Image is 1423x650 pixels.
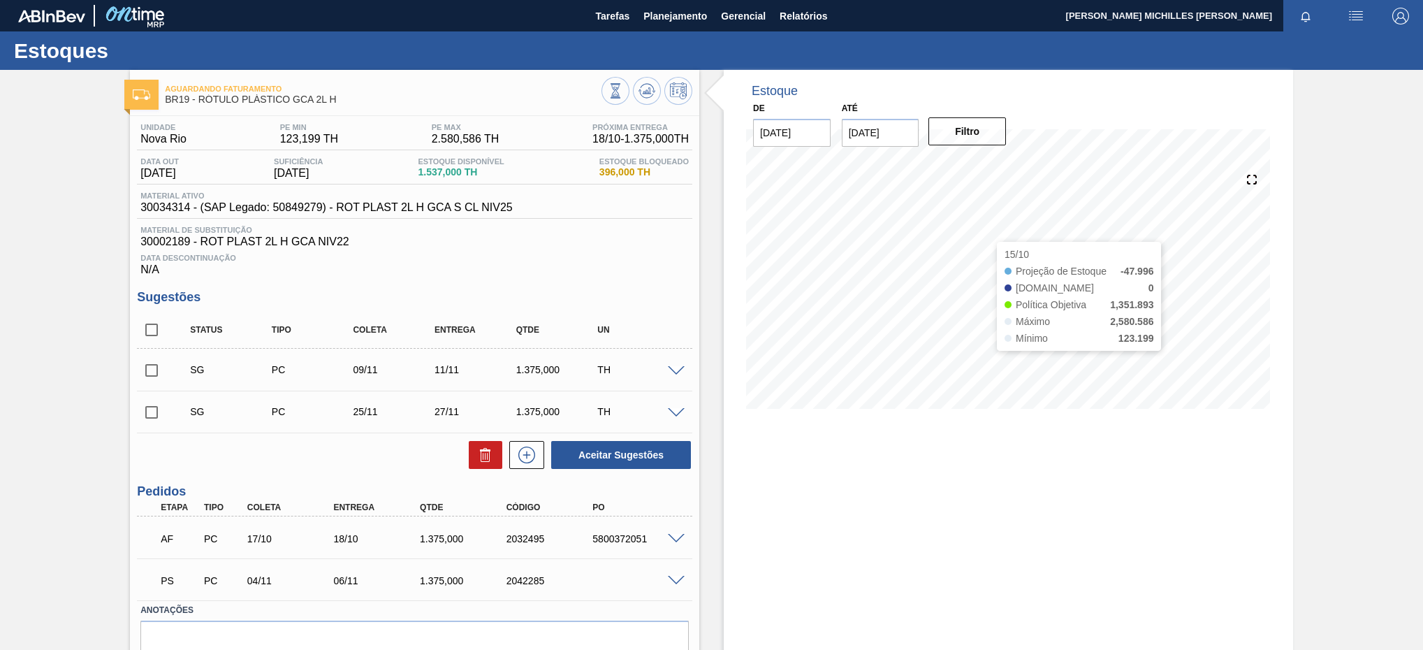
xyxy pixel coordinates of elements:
span: 2.580,586 TH [432,133,499,145]
span: Relatórios [780,8,827,24]
div: 09/11/2025 [349,364,441,375]
span: Suficiência [274,157,323,166]
div: Sugestão Criada [187,406,278,417]
div: Status [187,325,278,335]
div: Estoque [752,84,798,99]
button: Aceitar Sugestões [551,441,691,469]
div: 17/10/2025 [244,533,341,544]
div: 25/11/2025 [349,406,441,417]
span: 30002189 - ROT PLAST 2L H GCA NIV22 [140,236,689,248]
div: 5800372051 [589,533,686,544]
div: 04/11/2025 [244,575,341,586]
span: Material ativo [140,192,512,200]
span: Unidade [140,123,187,131]
div: Excluir Sugestões [462,441,502,469]
div: PO [589,503,686,512]
span: BR19 - RÓTULO PLÁSTICO GCA 2L H [165,94,601,105]
span: Estoque Bloqueado [599,157,689,166]
span: PE MIN [280,123,338,131]
div: Nova sugestão [502,441,544,469]
img: userActions [1348,8,1364,24]
div: Pedido de Compra [268,364,360,375]
span: 396,000 TH [599,167,689,178]
div: 18/10/2025 [330,533,427,544]
label: Anotações [140,600,689,621]
div: Aguardando PC SAP [157,565,203,596]
div: Qtde [513,325,604,335]
div: 27/11/2025 [431,406,523,417]
span: Estoque Disponível [418,157,504,166]
img: TNhmsLtSVTkK8tSr43FrP2fwEKptu5GPRR3wAAAABJRU5ErkJggg== [18,10,85,22]
div: 1.375,000 [513,406,604,417]
div: 1.375,000 [416,533,513,544]
span: Próxima Entrega [592,123,689,131]
div: N/A [137,248,692,276]
img: Logout [1392,8,1409,24]
input: dd/mm/yyyy [842,119,919,147]
label: Até [842,103,858,113]
div: Código [503,503,600,512]
div: Coleta [244,503,341,512]
div: 1.375,000 [513,364,604,375]
div: Entrega [431,325,523,335]
span: [DATE] [140,167,179,180]
div: UN [594,325,685,335]
span: [DATE] [274,167,323,180]
div: 1.375,000 [416,575,513,586]
button: Atualizar Gráfico [633,77,661,105]
span: Gerencial [721,8,766,24]
span: 30034314 - (SAP Legado: 50849279) - ROT PLAST 2L H GCA S CL NIV25 [140,201,512,214]
span: Material de Substituição [140,226,689,234]
h3: Pedidos [137,484,692,499]
span: Planejamento [643,8,707,24]
input: dd/mm/yyyy [753,119,831,147]
h1: Estoques [14,43,262,59]
p: AF [161,533,199,544]
div: Aceitar Sugestões [544,440,692,470]
img: Ícone [133,89,150,100]
span: 123,199 TH [280,133,338,145]
span: Data out [140,157,179,166]
div: Pedido de Compra [268,406,360,417]
span: Aguardando Faturamento [165,85,601,93]
div: Tipo [268,325,360,335]
div: Entrega [330,503,427,512]
div: Qtde [416,503,513,512]
div: Pedido de Compra [200,533,246,544]
div: 2042285 [503,575,600,586]
label: De [753,103,765,113]
div: TH [594,364,685,375]
div: Pedido de Compra [200,575,246,586]
span: 1.537,000 TH [418,167,504,178]
button: Notificações [1283,6,1328,26]
div: TH [594,406,685,417]
span: PE MAX [432,123,499,131]
div: Tipo [200,503,246,512]
span: 18/10 - 1.375,000 TH [592,133,689,145]
div: Etapa [157,503,203,512]
div: 06/11/2025 [330,575,427,586]
p: PS [161,575,199,586]
div: 11/11/2025 [431,364,523,375]
div: 2032495 [503,533,600,544]
span: Tarefas [595,8,629,24]
div: Coleta [349,325,441,335]
span: Data Descontinuação [140,254,689,262]
h3: Sugestões [137,290,692,305]
div: Aguardando Faturamento [157,523,203,554]
div: Sugestão Criada [187,364,278,375]
button: Filtro [928,117,1006,145]
span: Nova Rio [140,133,187,145]
button: Programar Estoque [664,77,692,105]
button: Visão Geral dos Estoques [601,77,629,105]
